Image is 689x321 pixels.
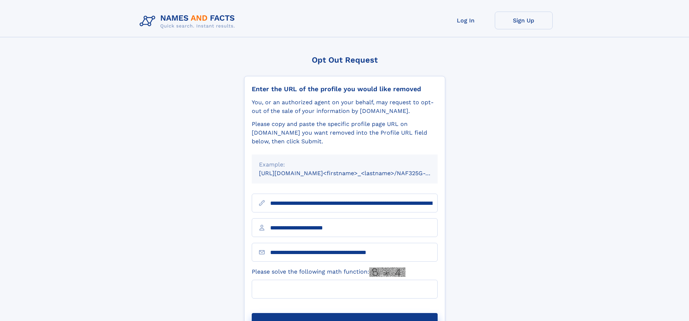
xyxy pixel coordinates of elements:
div: Please copy and paste the specific profile page URL on [DOMAIN_NAME] you want removed into the Pr... [252,120,438,146]
div: Opt Out Request [244,55,445,64]
img: Logo Names and Facts [137,12,241,31]
div: Example: [259,160,430,169]
a: Sign Up [495,12,553,29]
small: [URL][DOMAIN_NAME]<firstname>_<lastname>/NAF325G-xxxxxxxx [259,170,451,177]
a: Log In [437,12,495,29]
label: Please solve the following math function: [252,267,405,277]
div: Enter the URL of the profile you would like removed [252,85,438,93]
div: You, or an authorized agent on your behalf, may request to opt-out of the sale of your informatio... [252,98,438,115]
